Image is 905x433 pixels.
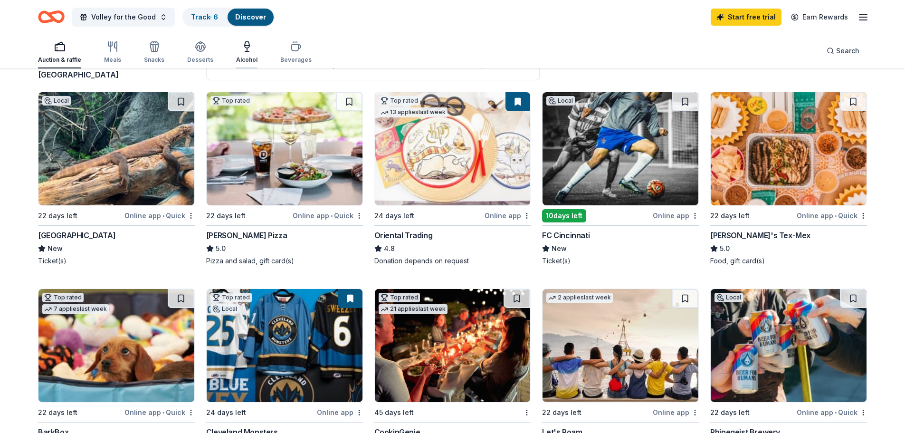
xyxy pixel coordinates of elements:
[38,256,195,266] div: Ticket(s)
[210,293,252,302] div: Top rated
[542,256,699,266] div: Ticket(s)
[379,304,448,314] div: 21 applies last week
[210,304,239,314] div: Local
[331,212,333,220] span: •
[42,304,109,314] div: 7 applies last week
[374,407,414,418] div: 45 days left
[206,256,363,266] div: Pizza and salad, gift card(s)
[714,293,743,302] div: Local
[710,230,810,241] div: [PERSON_NAME]'s Tex-Mex
[191,13,218,21] a: Track· 6
[236,56,257,64] div: Alcohol
[38,230,115,241] div: [GEOGRAPHIC_DATA]
[236,37,257,68] button: Alcohol
[711,92,867,205] img: Image for Chuy's Tex-Mex
[162,212,164,220] span: •
[546,293,613,303] div: 2 applies last week
[552,243,567,254] span: New
[374,210,414,221] div: 24 days left
[710,210,750,221] div: 22 days left
[124,210,195,221] div: Online app Quick
[710,407,750,418] div: 22 days left
[819,41,867,60] button: Search
[38,58,195,80] div: results
[210,96,252,106] div: Top rated
[546,96,575,106] div: Local
[280,56,312,64] div: Beverages
[38,407,77,418] div: 22 days left
[317,406,363,418] div: Online app
[38,92,195,266] a: Image for Cincinnati Zoo & Botanical GardenLocal22 days leftOnline app•Quick[GEOGRAPHIC_DATA]NewT...
[542,209,586,222] div: 10 days left
[543,92,698,205] img: Image for FC Cincinnati
[182,8,275,27] button: Track· 6Discover
[711,9,781,26] a: Start free trial
[797,406,867,418] div: Online app Quick
[374,230,433,241] div: Oriental Trading
[797,210,867,221] div: Online app Quick
[48,243,63,254] span: New
[542,92,699,266] a: Image for FC CincinnatiLocal10days leftOnline appFC CincinnatiNewTicket(s)
[72,8,175,27] button: Volley for the Good
[374,92,531,266] a: Image for Oriental TradingTop rated13 applieslast week24 days leftOnline appOriental Trading4.8Do...
[38,37,81,68] button: Auction & raffle
[38,92,194,205] img: Image for Cincinnati Zoo & Botanical Garden
[542,407,581,418] div: 22 days left
[384,243,395,254] span: 4.8
[543,289,698,402] img: Image for Let's Roam
[207,92,362,205] img: Image for Dewey's Pizza
[206,230,287,241] div: [PERSON_NAME] Pizza
[835,409,837,416] span: •
[379,107,448,117] div: 13 applies last week
[379,96,420,106] div: Top rated
[710,92,867,266] a: Image for Chuy's Tex-Mex22 days leftOnline app•Quick[PERSON_NAME]'s Tex-Mex5.0Food, gift card(s)
[711,289,867,402] img: Image for Rhinegeist Brewery
[375,289,531,402] img: Image for CookinGenie
[206,407,246,418] div: 24 days left
[104,56,121,64] div: Meals
[485,210,531,221] div: Online app
[162,409,164,416] span: •
[280,37,312,68] button: Beverages
[374,256,531,266] div: Donation depends on request
[542,230,590,241] div: FC Cincinnati
[375,92,531,205] img: Image for Oriental Trading
[835,212,837,220] span: •
[91,11,156,23] span: Volley for the Good
[653,210,699,221] div: Online app
[42,293,84,302] div: Top rated
[206,92,363,266] a: Image for Dewey's PizzaTop rated22 days leftOnline app•Quick[PERSON_NAME] Pizza5.0Pizza and salad...
[38,6,65,28] a: Home
[42,96,71,106] div: Local
[720,243,730,254] span: 5.0
[207,289,362,402] img: Image for Cleveland Monsters
[187,56,213,64] div: Desserts
[38,210,77,221] div: 22 days left
[187,37,213,68] button: Desserts
[379,293,420,302] div: Top rated
[235,13,266,21] a: Discover
[293,210,363,221] div: Online app Quick
[653,406,699,418] div: Online app
[38,289,194,402] img: Image for BarkBox
[836,45,859,57] span: Search
[785,9,854,26] a: Earn Rewards
[710,256,867,266] div: Food, gift card(s)
[216,243,226,254] span: 5.0
[144,56,164,64] div: Snacks
[38,56,81,64] div: Auction & raffle
[206,210,246,221] div: 22 days left
[124,406,195,418] div: Online app Quick
[144,37,164,68] button: Snacks
[104,37,121,68] button: Meals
